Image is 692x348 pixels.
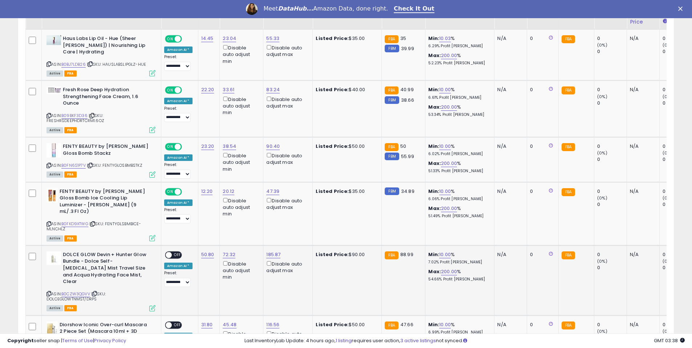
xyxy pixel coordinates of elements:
[201,251,214,258] a: 50.80
[7,337,34,344] strong: Copyright
[400,86,414,93] span: 40.99
[597,42,607,48] small: (0%)
[244,337,685,344] div: Last InventoryLab Update: 4 hours ago, requires user action, not synced.
[441,52,457,59] a: 200.00
[166,36,175,42] span: ON
[166,144,175,150] span: ON
[61,61,86,68] a: B0BJ7LDB26
[441,104,457,111] a: 200.00
[439,321,451,328] a: 10.00
[46,113,104,124] span: | SKU: FRESHRSDEEPHDRTCRM1.6OZ
[401,45,414,52] span: 39.99
[428,112,489,117] p: 53.34% Profit [PERSON_NAME]
[164,106,193,122] div: Preset:
[663,264,692,271] div: 0 (0%)
[181,87,193,93] span: OFF
[166,87,175,93] span: ON
[266,188,279,195] a: 47.39
[316,86,349,93] b: Listed Price:
[428,143,489,157] div: %
[201,321,213,328] a: 31.80
[441,268,457,275] a: 200.00
[266,143,280,150] a: 90.40
[428,214,489,219] p: 51.49% Profit [PERSON_NAME]
[401,97,414,104] span: 38.66
[164,199,193,206] div: Amazon AI *
[164,46,193,53] div: Amazon AI *
[64,235,77,242] span: FBA
[46,188,58,203] img: 41xM3qC37xL._SL40_.jpg
[223,260,258,281] div: Disable auto adjust min
[663,258,673,264] small: (0%)
[46,291,106,302] span: | SKU: DOLCEGLOWTNMST/DRPS
[63,143,151,158] b: FENTY BEAUTY by [PERSON_NAME] Gloss Bomb Stackz
[497,143,521,150] div: N/A
[597,150,607,156] small: (0%)
[654,337,685,344] span: 2025-09-8 03:38 GMT
[663,321,692,328] div: 0 (0%)
[597,321,627,328] div: 0
[663,201,692,208] div: 0 (0%)
[663,188,692,195] div: 0 (0%)
[428,260,489,265] p: 7.02% Profit [PERSON_NAME]
[46,86,155,132] div: ASIN:
[439,35,451,42] a: 10.03
[428,160,441,167] b: Max:
[497,251,521,258] div: N/A
[164,263,193,269] div: Amazon AI *
[46,171,63,178] span: All listings currently available for purchase on Amazon
[428,35,489,49] div: %
[428,268,441,275] b: Max:
[172,322,183,328] span: OFF
[223,151,258,173] div: Disable auto adjust min
[597,156,627,163] div: 0
[166,189,175,195] span: ON
[385,321,398,329] small: FBA
[316,251,376,258] div: $90.00
[46,251,155,311] div: ASIN:
[266,95,307,109] div: Disable auto adjust max
[385,86,398,94] small: FBA
[530,86,553,93] div: 0
[223,321,236,328] a: 45.48
[441,205,457,212] a: 200.00
[597,86,627,93] div: 0
[663,35,692,42] div: 0 (0%)
[597,94,607,100] small: (0%)
[597,195,607,201] small: (0%)
[428,61,489,66] p: 52.23% Profit [PERSON_NAME]
[266,251,280,258] a: 185.87
[597,100,627,106] div: 0
[530,143,553,150] div: 0
[46,143,61,158] img: 41W-doF5caL._SL40_.jpg
[64,70,77,77] span: FBA
[428,205,441,212] b: Max:
[60,321,148,344] b: Diorshow Iconic Over-curl Mascara 2 Piece Set (Mascara 10ml + 3D Maximizer/Lash Primer 4ml)
[64,305,77,311] span: FBA
[428,321,489,335] div: %
[428,95,489,100] p: 6.61% Profit [PERSON_NAME]
[316,321,349,328] b: Listed Price:
[428,251,439,258] b: Min:
[630,86,654,93] div: N/A
[46,221,141,232] span: | SKU: FENTYGLSBMBICE-MLNCHLZ
[60,188,148,217] b: FENTY BEAUTY by [PERSON_NAME] Gloss Bomb Ice Cooling Lip Luminizer - [PERSON_NAME] (9 mL/.3 Fl Oz)
[201,86,214,93] a: 22.20
[428,268,489,282] div: %
[530,251,553,258] div: 0
[439,143,451,150] a: 10.00
[336,337,352,344] a: 1 listing
[663,156,692,163] div: 0 (0%)
[562,143,575,151] small: FBA
[223,86,234,93] a: 33.61
[597,143,627,150] div: 0
[401,153,414,160] span: 55.99
[201,188,213,195] a: 12.20
[46,127,63,133] span: All listings currently available for purchase on Amazon
[530,35,553,42] div: 0
[663,42,673,48] small: (0%)
[316,35,376,42] div: $35.00
[428,169,489,174] p: 51.33% Profit [PERSON_NAME]
[266,35,279,42] a: 55.33
[385,35,398,43] small: FBA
